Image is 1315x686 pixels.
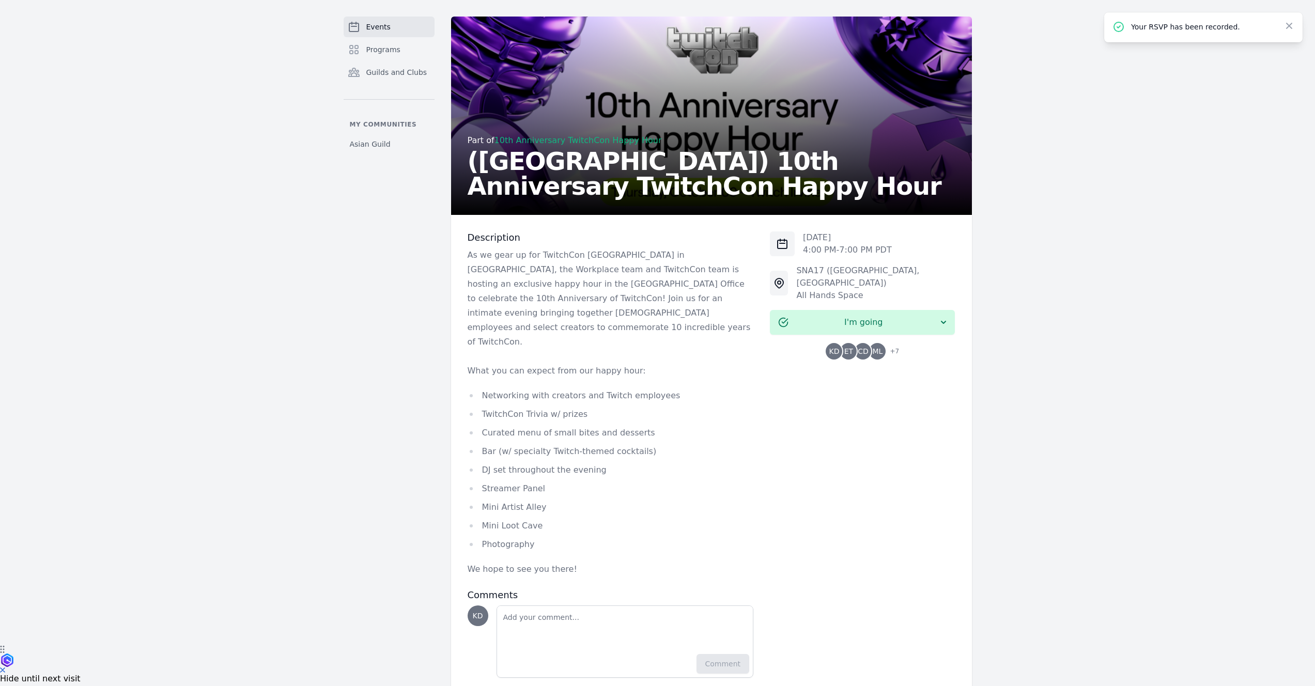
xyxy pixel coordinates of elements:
p: What you can expect from our happy hour: [468,364,754,378]
li: TwitchCon Trivia w/ prizes [468,407,754,422]
span: ET [844,348,853,355]
div: All Hands Space [796,289,955,302]
a: Asian Guild [344,135,435,153]
li: Photography [468,537,754,552]
span: Programs [366,44,400,55]
div: SNA17 ([GEOGRAPHIC_DATA], [GEOGRAPHIC_DATA]) [796,264,955,289]
li: Bar (w/ specialty Twitch-themed cocktails) [468,444,754,459]
span: I'm going [788,316,938,329]
span: ML [872,348,883,355]
div: Part of [468,134,955,147]
span: + 7 [884,345,899,360]
p: My communities [344,120,435,129]
button: Comment [697,654,750,674]
nav: Sidebar [344,17,435,153]
a: Guilds and Clubs [344,62,435,83]
p: 4:00 PM - 7:00 PM PDT [803,244,892,256]
a: Programs [344,39,435,60]
li: Curated menu of small bites and desserts [468,426,754,440]
p: [DATE] [803,231,892,244]
a: 10th Anniversary TwitchCon Happy Hour [494,135,662,145]
h3: Comments [468,589,754,601]
span: KD [829,348,839,355]
h3: Description [468,231,754,244]
span: Events [366,22,391,32]
li: Mini Artist Alley [468,500,754,514]
span: Asian Guild [350,139,391,149]
li: DJ set throughout the evening [468,463,754,477]
span: CD [858,348,869,355]
p: As we gear up for TwitchCon [GEOGRAPHIC_DATA] in [GEOGRAPHIC_DATA], the Workplace team and Twitch... [468,248,754,349]
li: Mini Loot Cave [468,519,754,533]
p: We hope to see you there! [468,562,754,576]
a: Events [344,17,435,37]
h2: ([GEOGRAPHIC_DATA]) 10th Anniversary TwitchCon Happy Hour [468,149,955,198]
span: Guilds and Clubs [366,67,427,77]
button: I'm going [770,310,955,335]
span: KD [473,612,483,619]
li: Networking with creators and Twitch employees [468,388,754,403]
p: Your RSVP has been recorded. [1131,22,1276,32]
li: Streamer Panel [468,481,754,496]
